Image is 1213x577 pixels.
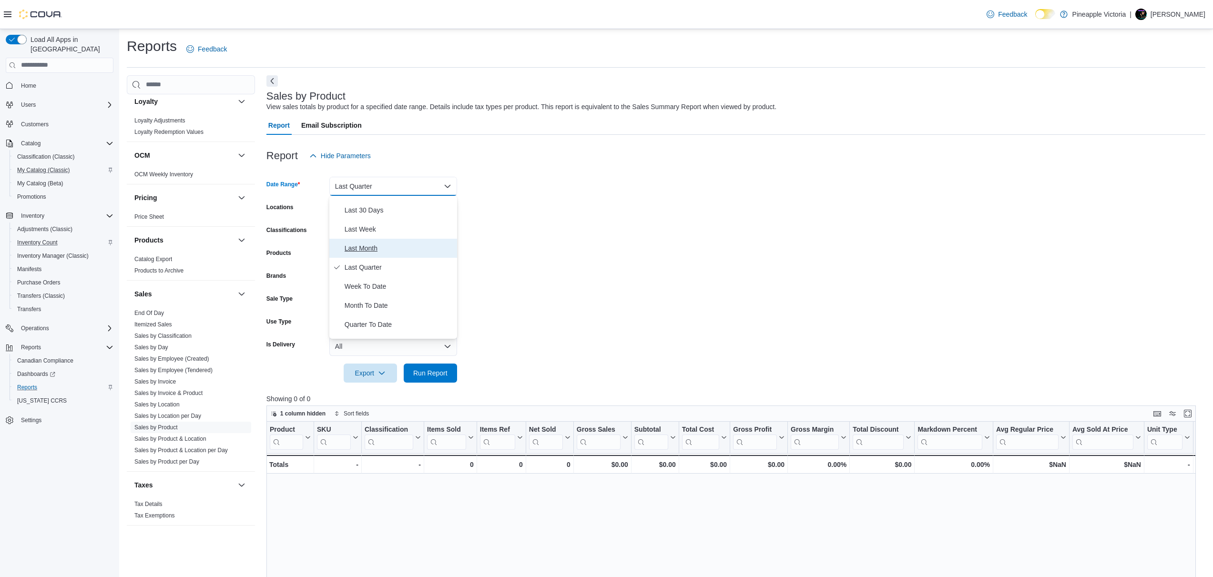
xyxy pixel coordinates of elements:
h3: Report [266,150,298,162]
label: Use Type [266,318,291,325]
button: Inventory [17,210,48,222]
span: Operations [21,324,49,332]
button: Gross Sales [577,425,628,449]
label: Is Delivery [266,341,295,348]
button: Manifests [10,263,117,276]
span: [US_STATE] CCRS [17,397,67,405]
a: Canadian Compliance [13,355,77,366]
div: Kurtis Tingley [1135,9,1147,20]
span: Manifests [17,265,41,273]
a: Feedback [183,40,231,59]
span: Itemized Sales [134,321,172,328]
a: Sales by Location per Day [134,413,201,419]
div: Items Sold [427,425,466,449]
a: Dashboards [13,368,59,380]
h3: Loyalty [134,97,158,106]
div: Subtotal [634,425,668,449]
div: Markdown Percent [917,425,982,449]
span: Last Month [345,243,453,254]
button: Taxes [236,479,247,491]
span: Inventory [17,210,113,222]
img: Cova [19,10,62,19]
label: Brands [266,272,286,280]
a: Feedback [983,5,1031,24]
a: Sales by Product & Location [134,435,206,442]
button: Reports [2,341,117,354]
button: Markdown Percent [917,425,989,449]
span: Dashboards [13,368,113,380]
span: Inventory Count [17,239,58,246]
button: Sales [134,289,234,299]
div: 0 [529,459,571,470]
div: Unit Type [1147,425,1182,434]
span: Transfers (Classic) [17,292,65,300]
div: Gross Profit [733,425,777,434]
a: Sales by Product & Location per Day [134,447,228,454]
label: Locations [266,203,294,211]
button: OCM [236,150,247,161]
button: Unit Type [1147,425,1190,449]
button: Home [2,79,117,92]
button: Users [2,98,117,111]
button: Products [236,234,247,246]
span: Operations [17,323,113,334]
button: Users [17,99,40,111]
span: Last Week [345,223,453,235]
div: $0.00 [733,459,785,470]
span: Sort fields [344,410,369,417]
span: Adjustments (Classic) [17,225,72,233]
span: Tax Details [134,500,163,508]
button: Settings [2,413,117,427]
span: Feedback [998,10,1027,19]
div: Classification [365,425,413,434]
span: Manifests [13,263,113,275]
span: Transfers [17,305,41,313]
span: Classification (Classic) [17,153,75,161]
a: Products to Archive [134,267,183,274]
button: Reports [10,381,117,394]
button: Adjustments (Classic) [10,223,117,236]
span: Users [17,99,113,111]
span: Sales by Classification [134,332,192,340]
h3: Sales [134,289,152,299]
span: My Catalog (Beta) [17,180,63,187]
button: Transfers [10,303,117,316]
div: Gross Margin [791,425,839,434]
div: 0.00% [791,459,846,470]
span: Catalog [17,138,113,149]
span: Inventory [21,212,44,220]
a: Transfers [13,304,45,315]
div: Subtotal [634,425,668,434]
div: Net Sold [529,425,563,449]
input: Dark Mode [1035,9,1055,19]
span: Sales by Product [134,424,178,431]
button: Promotions [10,190,117,203]
span: Month To Date [345,300,453,311]
span: Last 30 Days [345,204,453,216]
div: Unit Type [1147,425,1182,449]
button: Catalog [2,137,117,150]
span: Tax Exemptions [134,512,175,519]
h3: Sales by Product [266,91,346,102]
h1: Reports [127,37,177,56]
button: Purchase Orders [10,276,117,289]
a: Sales by Day [134,344,168,351]
button: Subtotal [634,425,676,449]
div: $0.00 [577,459,628,470]
button: Operations [2,322,117,335]
a: My Catalog (Classic) [13,164,74,176]
span: Run Report [413,368,448,378]
div: Avg Sold At Price [1072,425,1133,449]
button: Pricing [134,193,234,202]
div: Gross Sales [577,425,621,434]
button: Net Sold [529,425,571,449]
span: Sales by Invoice [134,378,176,385]
div: - [365,459,421,470]
label: Classifications [266,226,307,234]
p: Showing 0 of 0 [266,394,1205,404]
div: - [1147,459,1190,470]
div: Taxes [127,498,255,525]
span: Reports [17,384,37,391]
div: Classification [365,425,413,449]
span: Home [21,82,36,90]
